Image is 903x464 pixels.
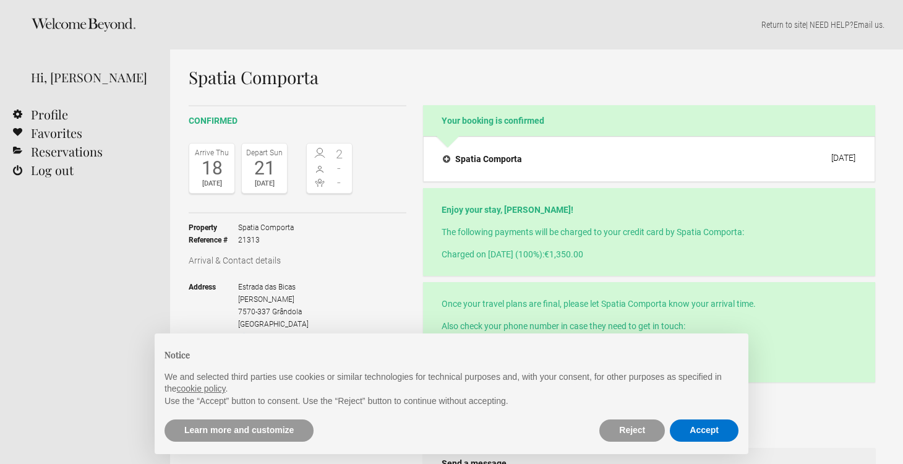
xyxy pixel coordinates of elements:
p: Use the “Accept” button to consent. Use the “Reject” button to continue without accepting. [165,395,738,408]
h4: Spatia Comporta [443,153,522,165]
flynt-currency: €1,350.00 [544,249,583,259]
h2: Notice [165,348,738,361]
button: Accept [670,419,738,442]
div: [DATE] [831,153,855,163]
div: 21 [245,159,284,178]
span: [PERSON_NAME] [238,295,294,304]
strong: Enjoy your stay, [PERSON_NAME]! [442,205,573,215]
span: 21313 [238,234,294,246]
span: [GEOGRAPHIC_DATA] [238,320,309,329]
strong: Property [189,221,238,234]
h3: Arrival & Contact details [189,254,406,267]
p: Also check your phone number in case they need to get in touch: [PHONE_NUMBER] [442,320,857,345]
p: Once your travel plans are final, please let Spatia Comporta know your arrival time. [442,298,857,310]
div: [DATE] [245,178,284,190]
p: | NEED HELP? . [189,19,884,31]
button: Learn more and customize [165,419,314,442]
span: - [330,176,349,189]
p: The following payments will be charged to your credit card by Spatia Comporta: [442,226,857,238]
strong: Reference # [189,234,238,246]
button: Spatia Comporta [DATE] [433,146,865,172]
span: - [330,162,349,174]
span: Spatia Comporta [238,221,294,234]
a: Return to site [761,20,806,30]
div: [DATE] [192,178,231,190]
span: Estrada das Bicas [238,283,296,291]
h2: Your booking is confirmed [423,105,875,136]
h2: confirmed [189,114,406,127]
h1: Spatia Comporta [189,68,875,87]
button: Reject [599,419,665,442]
p: Charged on [DATE] (100%): [442,248,857,260]
div: Arrive Thu [192,147,231,159]
span: 7570-337 [238,307,270,316]
a: Email us [854,20,883,30]
span: 2 [330,148,349,160]
p: We and selected third parties use cookies or similar technologies for technical purposes and, wit... [165,371,738,395]
a: cookie policy - link opens in a new tab [176,384,225,393]
strong: Address [189,281,238,330]
span: Grândola [272,307,302,316]
div: Hi, [PERSON_NAME] [31,68,152,87]
div: 18 [192,159,231,178]
div: Depart Sun [245,147,284,159]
